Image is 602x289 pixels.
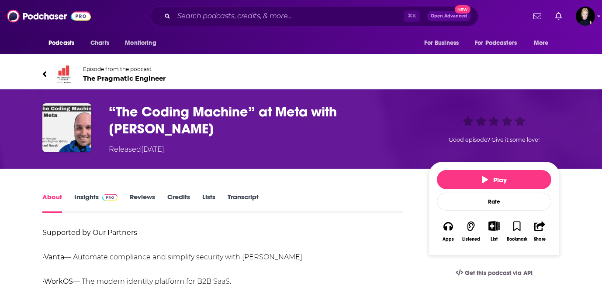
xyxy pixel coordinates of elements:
a: WorkOS [44,277,73,286]
button: open menu [418,35,470,51]
button: Apps [437,215,460,247]
button: Show profile menu [576,7,595,26]
button: open menu [42,35,86,51]
span: ⌘ K [404,10,420,22]
a: About [42,193,62,213]
button: Open AdvancedNew [427,11,471,21]
div: Listened [462,237,480,242]
span: Open Advanced [431,14,467,18]
div: List [491,236,498,242]
strong: Supported by Our Partners [42,228,137,237]
span: New [455,5,471,14]
a: Get this podcast via API [449,262,540,284]
div: Share [534,237,546,242]
button: Listened [460,215,482,247]
a: Vanta [44,253,64,261]
span: Play [482,176,507,184]
button: open menu [119,35,167,51]
a: Transcript [228,193,259,213]
a: InsightsPodchaser Pro [74,193,118,213]
button: open menu [469,35,529,51]
div: Bookmark [507,237,527,242]
a: Reviews [130,193,155,213]
span: Logged in as Passell [576,7,595,26]
h1: “The Coding Machine” at Meta with Michael Novati [109,103,415,137]
button: open menu [528,35,560,51]
a: Credits [167,193,190,213]
button: Bookmark [505,215,528,247]
div: Show More ButtonList [483,215,505,247]
a: The Pragmatic EngineerEpisode from the podcastThe Pragmatic Engineer [42,64,560,85]
img: User Profile [576,7,595,26]
div: Rate [437,193,551,211]
span: More [534,37,549,49]
img: “The Coding Machine” at Meta with Michael Novati [42,103,91,152]
span: Get this podcast via API [465,269,533,277]
span: Charts [90,37,109,49]
input: Search podcasts, credits, & more... [174,9,404,23]
a: Show notifications dropdown [552,9,565,24]
span: Podcasts [48,37,74,49]
span: Episode from the podcast [83,66,166,72]
span: The Pragmatic Engineer [83,74,166,82]
img: The Pragmatic Engineer [54,64,75,85]
span: Good episode? Give it some love! [449,136,540,143]
a: Charts [85,35,114,51]
button: Share [529,215,551,247]
span: Monitoring [125,37,156,49]
a: Show notifications dropdown [530,9,545,24]
img: Podchaser Pro [102,194,118,201]
button: Play [437,170,551,189]
div: Apps [443,237,454,242]
div: Released [DATE] [109,144,164,155]
div: Search podcasts, credits, & more... [150,6,478,26]
span: For Business [424,37,459,49]
img: Podchaser - Follow, Share and Rate Podcasts [7,8,91,24]
button: Show More Button [485,221,503,231]
a: Lists [202,193,215,213]
span: For Podcasters [475,37,517,49]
